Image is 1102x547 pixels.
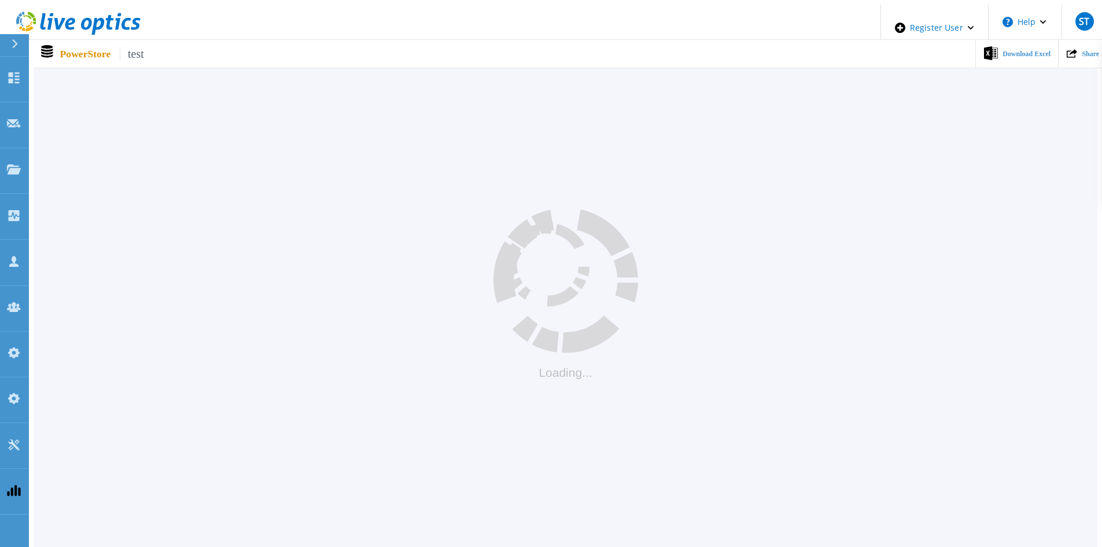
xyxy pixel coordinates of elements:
p: PowerStore [60,47,144,61]
span: ST [1079,17,1089,26]
div: Loading... [493,366,638,380]
span: Share [1082,50,1099,57]
button: Help [989,5,1061,39]
span: test [120,47,144,61]
div: Register User [881,5,988,51]
span: Download Excel [1003,50,1051,57]
div: , [5,5,1097,517]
